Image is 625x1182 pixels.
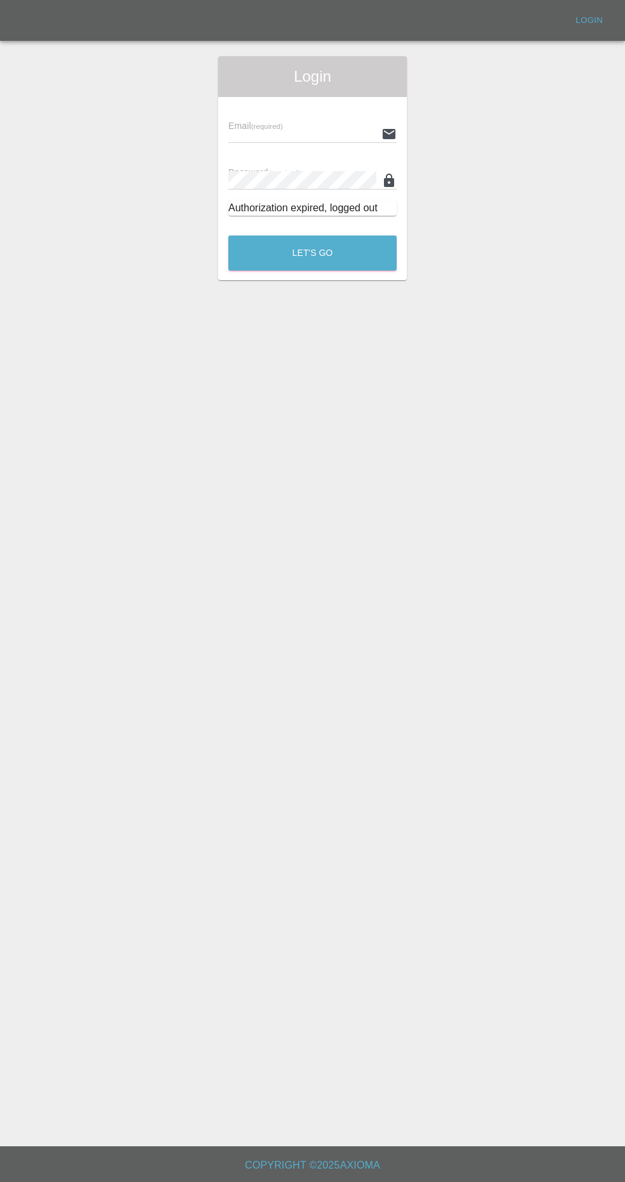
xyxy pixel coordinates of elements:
[228,200,397,216] div: Authorization expired, logged out
[10,1156,615,1174] h6: Copyright © 2025 Axioma
[228,167,300,177] span: Password
[228,121,283,131] span: Email
[228,236,397,271] button: Let's Go
[251,123,283,130] small: (required)
[569,11,610,31] a: Login
[228,66,397,87] span: Login
[268,169,300,177] small: (required)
